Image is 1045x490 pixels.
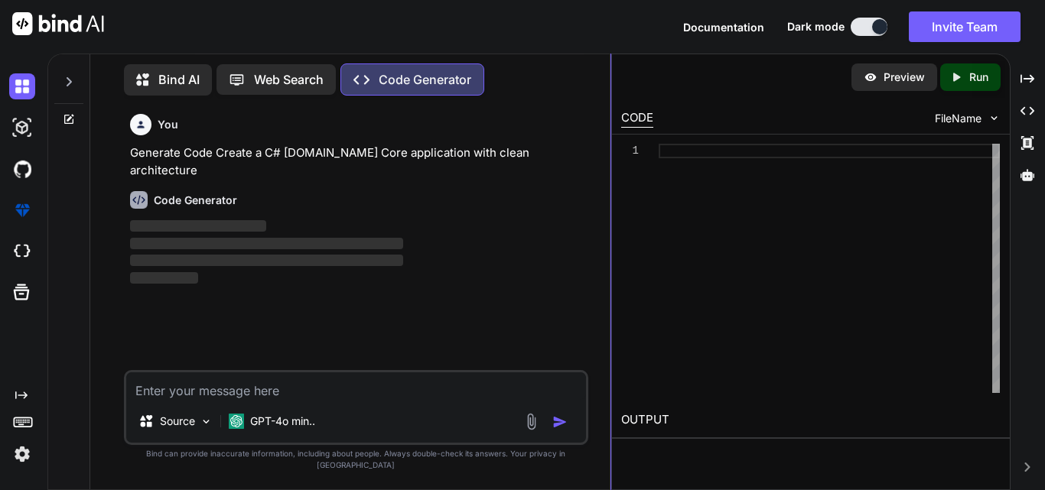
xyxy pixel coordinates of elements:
[864,70,877,84] img: preview
[200,415,213,428] img: Pick Models
[969,70,988,85] p: Run
[250,414,315,429] p: GPT-4o min..
[130,144,585,179] p: Generate Code Create a C# [DOMAIN_NAME] Core application with clean architecture
[130,220,267,232] span: ‌
[254,70,324,89] p: Web Search
[884,70,925,85] p: Preview
[988,112,1001,125] img: chevron down
[160,414,195,429] p: Source
[935,111,982,126] span: FileName
[9,197,35,223] img: premium
[154,193,237,208] h6: Code Generator
[612,402,1010,438] h2: OUTPUT
[130,272,198,284] span: ‌
[9,73,35,99] img: darkChat
[522,413,540,430] img: attachment
[379,70,471,89] p: Code Generator
[683,21,764,34] span: Documentation
[158,70,200,89] p: Bind AI
[229,414,244,429] img: GPT-4o mini
[124,448,588,471] p: Bind can provide inaccurate information, including about people. Always double-check its answers....
[787,19,845,34] span: Dark mode
[552,414,568,430] img: icon
[621,144,639,158] div: 1
[9,441,35,467] img: settings
[9,156,35,182] img: githubDark
[621,109,653,128] div: CODE
[130,255,403,266] span: ‌
[9,115,35,141] img: darkAi-studio
[683,19,764,35] button: Documentation
[9,239,35,264] img: cloudideIcon
[130,238,403,249] span: ‌
[158,117,178,132] h6: You
[12,12,104,35] img: Bind AI
[909,11,1021,42] button: Invite Team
